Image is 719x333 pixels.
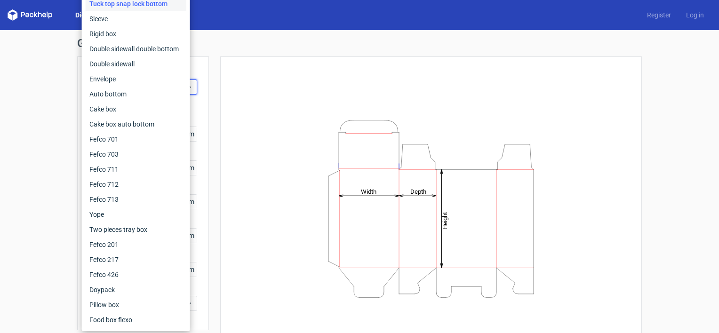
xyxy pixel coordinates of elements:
div: Envelope [86,71,186,87]
div: Doypack [86,282,186,297]
div: Fefco 426 [86,267,186,282]
a: Dielines [68,10,107,20]
tspan: Height [441,212,448,229]
div: Fefco 201 [86,237,186,252]
div: Rigid box [86,26,186,41]
tspan: Width [361,188,376,195]
div: Sleeve [86,11,186,26]
div: Double sidewall [86,56,186,71]
div: Cake box [86,102,186,117]
h1: Generate new dieline [77,38,642,49]
div: Fefco 711 [86,162,186,177]
div: Double sidewall double bottom [86,41,186,56]
div: Auto bottom [86,87,186,102]
div: Fefco 217 [86,252,186,267]
div: Food box flexo [86,312,186,327]
div: Pillow box [86,297,186,312]
div: Fefco 701 [86,132,186,147]
a: Register [639,10,679,20]
div: Two pieces tray box [86,222,186,237]
div: Fefco 713 [86,192,186,207]
a: Log in [679,10,711,20]
div: Fefco 703 [86,147,186,162]
div: Fefco 712 [86,177,186,192]
div: Yope [86,207,186,222]
tspan: Depth [410,188,426,195]
div: Cake box auto bottom [86,117,186,132]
